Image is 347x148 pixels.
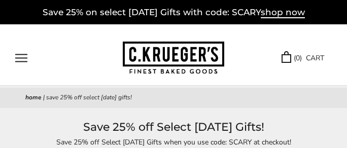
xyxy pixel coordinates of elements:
[25,93,42,101] a: Home
[43,93,45,101] span: |
[46,93,132,101] span: Save 25% off Select [DATE] Gifts!
[25,136,322,148] p: Save 25% off Select [DATE] Gifts when you use code: SCARY at checkout!
[43,7,305,18] a: Save 25% on select [DATE] Gifts with code: SCARYshop now
[15,54,27,62] button: Open navigation
[282,52,324,64] a: (0) CART
[261,7,305,18] span: shop now
[25,93,322,103] nav: breadcrumbs
[25,118,322,136] h1: Save 25% off Select [DATE] Gifts!
[123,42,224,75] img: C.KRUEGER'S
